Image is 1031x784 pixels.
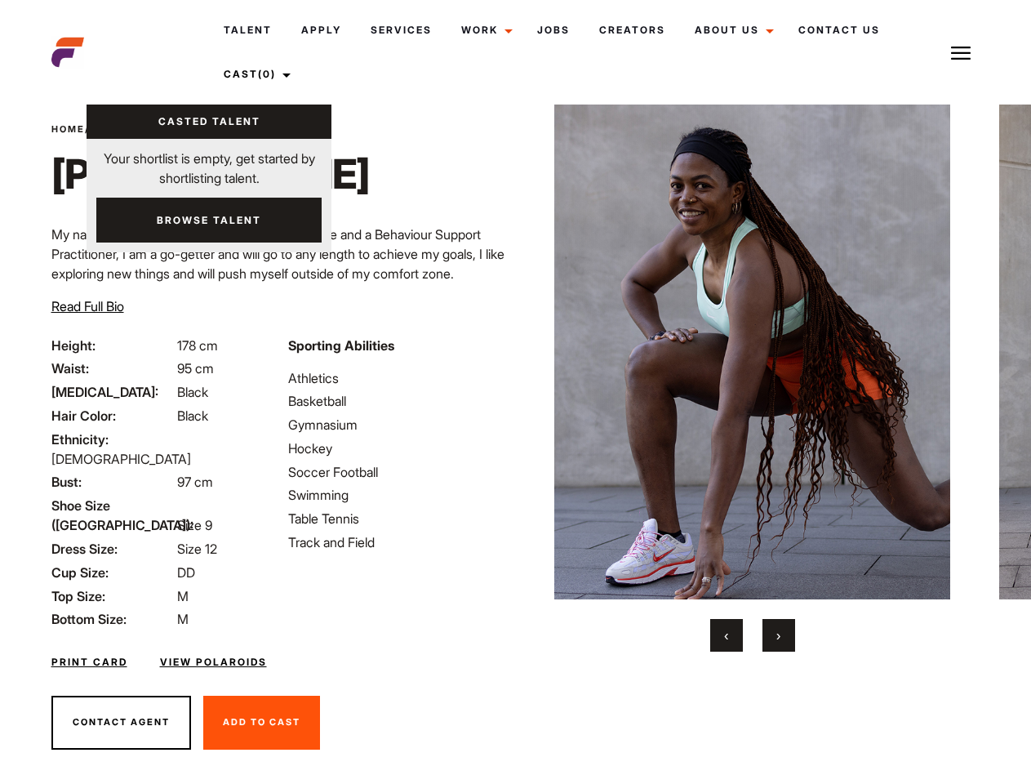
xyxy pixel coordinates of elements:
[447,8,522,52] a: Work
[288,532,505,552] li: Track and Field
[584,8,680,52] a: Creators
[177,588,189,604] span: M
[288,462,505,482] li: Soccer Football
[287,8,356,52] a: Apply
[51,336,174,355] span: Height:
[51,382,174,402] span: [MEDICAL_DATA]:
[177,360,214,376] span: 95 cm
[203,696,320,750] button: Add To Cast
[288,509,505,528] li: Table Tennis
[51,696,191,750] button: Contact Agent
[51,406,174,425] span: Hair Color:
[951,43,971,63] img: Burger icon
[51,451,191,467] span: [DEMOGRAPHIC_DATA]
[288,485,505,505] li: Swimming
[356,8,447,52] a: Services
[51,36,84,69] img: cropped-aefm-brand-fav-22-square.png
[160,655,267,670] a: View Polaroids
[223,716,300,728] span: Add To Cast
[177,337,218,354] span: 178 cm
[87,139,331,188] p: Your shortlist is empty, get started by shortlisting talent.
[96,198,322,243] a: Browse Talent
[288,439,505,458] li: Hockey
[51,655,127,670] a: Print Card
[51,123,85,135] a: Home
[51,563,174,582] span: Cup Size:
[177,541,217,557] span: Size 12
[177,517,212,533] span: Size 9
[177,474,213,490] span: 97 cm
[288,368,505,388] li: Athletics
[51,586,174,606] span: Top Size:
[177,408,208,424] span: Black
[724,627,728,644] span: Previous
[51,296,124,316] button: Read Full Bio
[288,391,505,411] li: Basketball
[51,496,174,535] span: Shoe Size ([GEOGRAPHIC_DATA]):
[87,105,331,139] a: Casted Talent
[51,298,124,314] span: Read Full Bio
[776,627,780,644] span: Next
[51,149,369,198] h1: [PERSON_NAME]
[51,122,233,136] span: / /
[51,539,174,559] span: Dress Size:
[209,52,300,96] a: Cast(0)
[209,8,287,52] a: Talent
[51,472,174,492] span: Bust:
[51,359,174,378] span: Waist:
[51,609,174,629] span: Bottom Size:
[288,415,505,434] li: Gymnasium
[51,226,504,282] span: My name is [PERSON_NAME] a Registered Nurse and a Behaviour Support Practitioner, I am a go-gette...
[258,68,276,80] span: (0)
[177,611,189,627] span: M
[177,384,208,400] span: Black
[177,564,195,581] span: DD
[784,8,895,52] a: Contact Us
[522,8,584,52] a: Jobs
[680,8,784,52] a: About Us
[51,430,174,449] span: Ethnicity:
[288,337,394,354] strong: Sporting Abilities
